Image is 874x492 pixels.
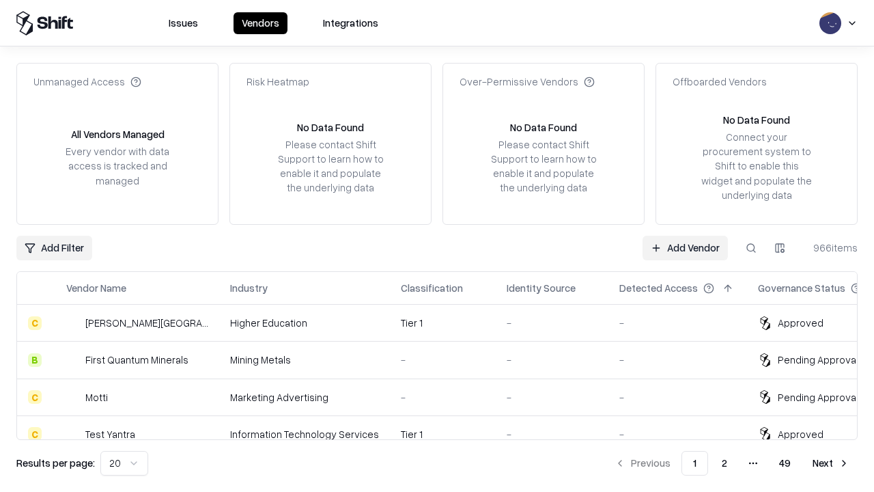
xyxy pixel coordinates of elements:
[66,427,80,441] img: Test Yantra
[230,353,379,367] div: Mining Metals
[803,241,858,255] div: 966 items
[297,120,364,135] div: No Data Found
[230,427,379,441] div: Information Technology Services
[85,427,135,441] div: Test Yantra
[234,12,287,34] button: Vendors
[85,316,208,330] div: [PERSON_NAME][GEOGRAPHIC_DATA]
[507,390,597,405] div: -
[673,74,767,89] div: Offboarded Vendors
[160,12,206,34] button: Issues
[619,281,698,295] div: Detected Access
[778,390,858,405] div: Pending Approval
[28,316,42,330] div: C
[28,427,42,441] div: C
[510,120,577,135] div: No Data Found
[768,451,802,476] button: 49
[619,316,736,330] div: -
[619,427,736,441] div: -
[66,316,80,330] img: Reichman University
[487,137,600,195] div: Please contact Shift Support to learn how to enable it and populate the underlying data
[507,353,597,367] div: -
[274,137,387,195] div: Please contact Shift Support to learn how to enable it and populate the underlying data
[711,451,738,476] button: 2
[619,390,736,405] div: -
[778,353,858,367] div: Pending Approval
[778,427,823,441] div: Approved
[401,390,485,405] div: -
[401,281,463,295] div: Classification
[85,353,188,367] div: First Quantum Minerals
[66,390,80,404] img: Motti
[71,127,165,141] div: All Vendors Managed
[230,316,379,330] div: Higher Education
[66,353,80,367] img: First Quantum Minerals
[401,427,485,441] div: Tier 1
[723,113,790,127] div: No Data Found
[33,74,141,89] div: Unmanaged Access
[758,281,845,295] div: Governance Status
[507,281,576,295] div: Identity Source
[16,236,92,260] button: Add Filter
[619,353,736,367] div: -
[28,353,42,367] div: B
[507,316,597,330] div: -
[16,456,95,470] p: Results per page:
[230,281,268,295] div: Industry
[643,236,728,260] a: Add Vendor
[246,74,309,89] div: Risk Heatmap
[230,390,379,405] div: Marketing Advertising
[401,316,485,330] div: Tier 1
[401,353,485,367] div: -
[85,390,108,405] div: Motti
[606,451,858,476] nav: pagination
[681,451,708,476] button: 1
[700,130,813,202] div: Connect your procurement system to Shift to enable this widget and populate the underlying data
[507,427,597,441] div: -
[460,74,595,89] div: Over-Permissive Vendors
[804,451,858,476] button: Next
[315,12,386,34] button: Integrations
[778,316,823,330] div: Approved
[66,281,126,295] div: Vendor Name
[28,390,42,404] div: C
[61,144,174,187] div: Every vendor with data access is tracked and managed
